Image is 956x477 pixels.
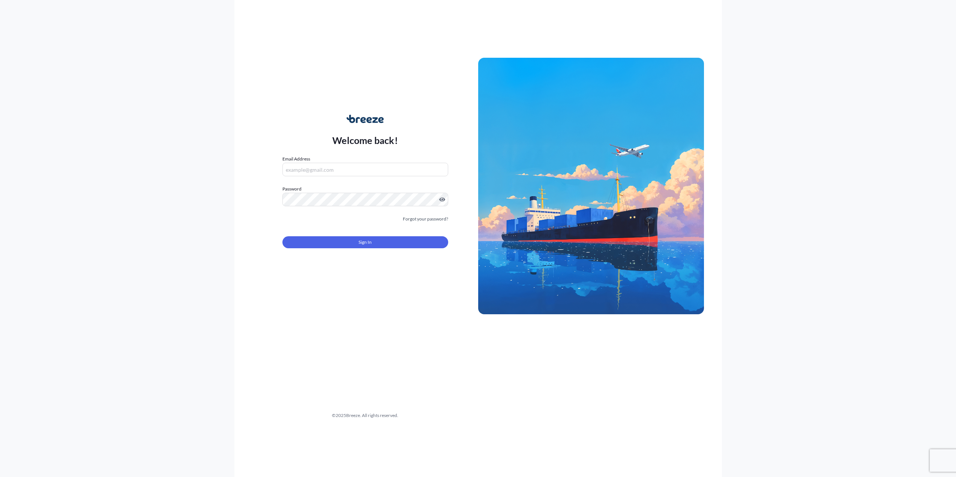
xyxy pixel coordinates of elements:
[439,196,445,202] button: Show password
[359,238,372,246] span: Sign In
[252,412,478,419] div: © 2025 Breeze. All rights reserved.
[403,215,448,223] a: Forgot your password?
[282,163,448,176] input: example@gmail.com
[282,155,310,163] label: Email Address
[332,134,398,146] p: Welcome back!
[282,185,448,193] label: Password
[478,58,704,314] img: Ship illustration
[282,236,448,248] button: Sign In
